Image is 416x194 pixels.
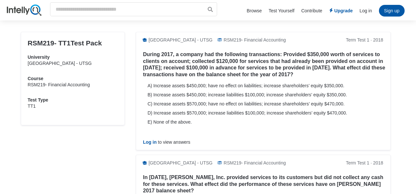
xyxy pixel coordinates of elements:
[359,7,372,14] li: Log in
[7,5,42,16] img: IntellyQ logo
[136,32,391,150] a: [GEOGRAPHIC_DATA] - UTSGRSM219- Financial AccountingTerm Test 1 · 2018During 2017, a company had ...
[247,8,262,13] a: Browse
[216,37,286,44] div: RSM219 - Financial Accounting
[148,101,386,107] div: C) Increase assets $570,000; have no effect on liabilities; increase shareholders’ equity $470,000.
[329,7,353,14] a: Upgrade
[143,139,157,145] span: Log in
[28,60,118,67] div: [GEOGRAPHIC_DATA] - UTSG
[28,39,118,47] h1: RSM219 - TT1 Test Pack
[143,51,386,78] h5: During 2017, a company had the following transactions: Provided $350,000 worth of services to cli...
[269,8,294,13] a: Test Yourself
[148,119,386,125] div: E) None of the above.
[28,103,118,109] div: TT1
[143,139,190,145] span: to view answers
[143,174,386,194] h5: In [DATE], [PERSON_NAME], Inc. provided services to its customers but did not collect any cash fo...
[346,37,383,44] div: Term Test 1 2018
[141,37,213,44] div: [GEOGRAPHIC_DATA] - UTSG
[216,160,286,167] div: RSM219 - Financial Accounting
[28,81,118,88] div: RSM219 - Financial Accounting
[334,7,353,14] span: Upgrade
[148,91,386,98] div: B) Increase assets $450,000; increase liabilities $100,000; increase shareholders’ equity $350,000.
[28,97,118,103] h3: Test Type
[370,37,372,42] span: ·
[346,160,383,167] div: Term Test 1 2018
[370,160,372,165] span: ·
[148,82,386,89] div: A) Increase assets $450,000; have no effect on liabilities; increase shareholders’ equity $350,000.
[141,160,213,167] div: [GEOGRAPHIC_DATA] - UTSG
[28,76,118,81] h3: Course
[28,54,118,60] h3: University
[301,8,322,13] a: Contribute
[148,110,386,116] div: D) Increase assets $570,000; increase liabilities $100,000; increase shareholders’ equity $470,000.
[379,5,405,17] li: Sign up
